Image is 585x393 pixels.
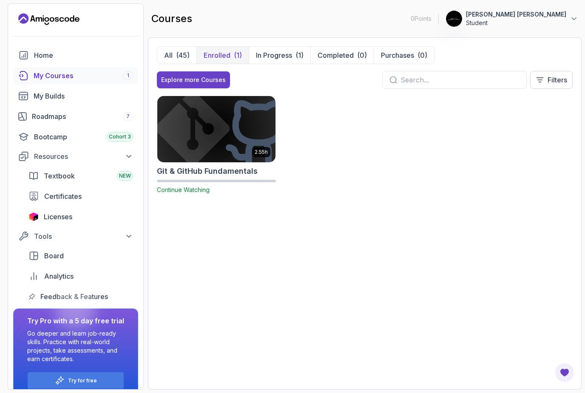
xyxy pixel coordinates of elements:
span: Board [44,251,64,261]
button: Open Feedback Button [554,362,575,383]
span: Licenses [44,212,72,222]
div: Tools [34,231,133,241]
span: Certificates [44,191,82,201]
a: builds [13,88,138,105]
div: (0) [357,50,367,60]
p: Purchases [381,50,414,60]
button: Completed(0) [310,47,374,64]
span: Cohort 3 [109,133,131,140]
p: [PERSON_NAME] [PERSON_NAME] [466,10,566,19]
span: Feedback & Features [40,291,108,302]
span: Textbook [44,171,75,181]
button: Tools [13,229,138,244]
button: Enrolled(1) [196,47,249,64]
div: Resources [34,151,133,161]
a: licenses [23,208,138,225]
p: Filters [548,75,567,85]
div: Home [34,50,133,60]
a: Try for free [68,377,97,384]
img: user profile image [446,11,462,27]
span: Continue Watching [157,186,210,193]
img: jetbrains icon [28,212,39,221]
div: Roadmaps [32,111,133,122]
button: Try for free [27,372,124,389]
button: Purchases(0) [374,47,434,64]
p: In Progress [256,50,292,60]
a: bootcamp [13,128,138,145]
button: Filters [530,71,573,89]
div: Explore more Courses [161,76,226,84]
div: (1) [234,50,242,60]
p: Enrolled [204,50,230,60]
span: 1 [127,72,129,79]
a: roadmaps [13,108,138,125]
div: (45) [176,50,190,60]
div: My Builds [34,91,133,101]
p: Go deeper and learn job-ready skills. Practice with real-world projects, take assessments, and ea... [27,329,124,363]
p: 0 Points [411,14,432,23]
span: NEW [119,172,131,179]
h2: Git & GitHub Fundamentals [157,165,258,177]
button: Resources [13,149,138,164]
h2: courses [151,12,192,25]
div: (0) [417,50,427,60]
p: Completed [318,50,354,60]
div: My Courses [34,71,133,81]
a: home [13,47,138,64]
a: textbook [23,167,138,184]
button: Explore more Courses [157,71,230,88]
button: user profile image[PERSON_NAME] [PERSON_NAME]Student [446,10,578,27]
img: Git & GitHub Fundamentals card [157,96,275,162]
div: (1) [295,50,304,60]
button: In Progress(1) [249,47,310,64]
div: Bootcamp [34,132,133,142]
p: 2.55h [255,149,268,156]
a: Landing page [18,12,80,26]
span: Analytics [44,271,74,281]
button: All(45) [157,47,196,64]
a: courses [13,67,138,84]
p: All [164,50,173,60]
span: 7 [126,113,130,120]
p: Student [466,19,566,27]
input: Search... [400,75,520,85]
a: certificates [23,188,138,205]
a: analytics [23,268,138,285]
a: board [23,247,138,264]
a: feedback [23,288,138,305]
